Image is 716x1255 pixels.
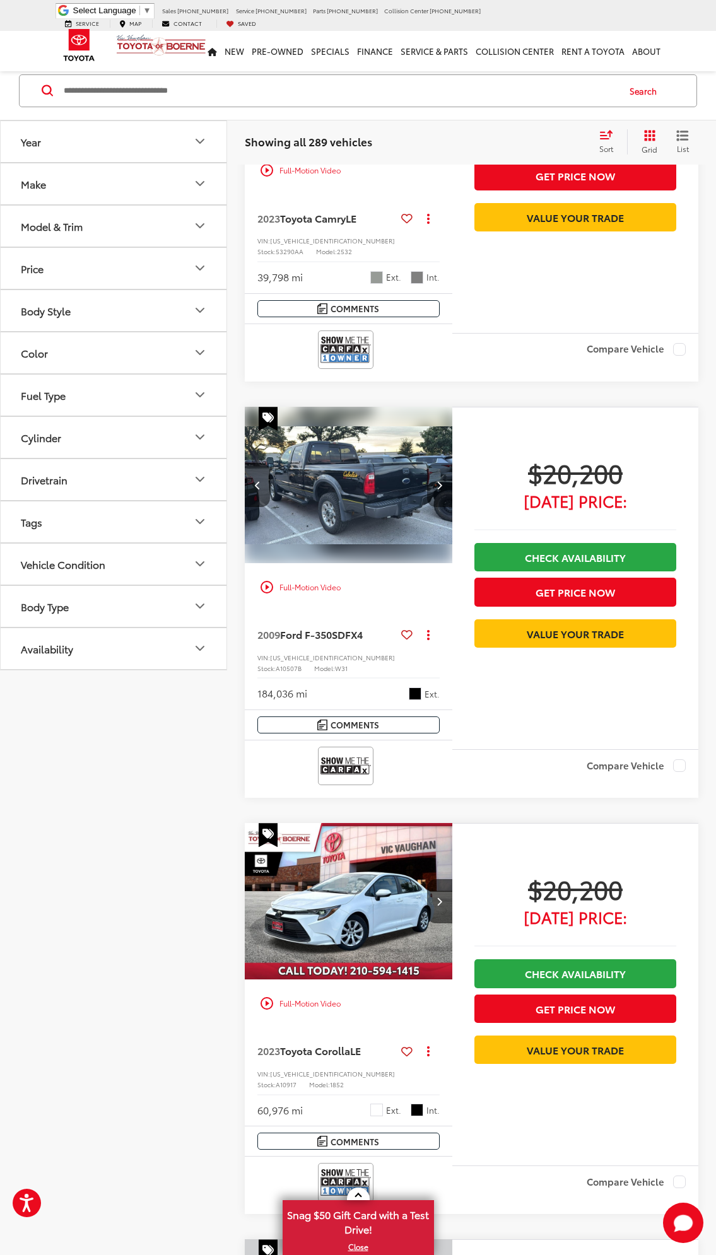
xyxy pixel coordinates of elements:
button: ColorColor [1,332,228,373]
div: Color [21,347,48,359]
div: Body Style [21,305,71,317]
div: Body Type [192,599,208,614]
a: Select Language​ [73,6,151,15]
span: Service [76,19,99,27]
button: MakeMake [1,163,228,204]
button: Previous image [245,463,270,507]
div: 184,036 mi [257,686,307,701]
button: YearYear [1,121,228,162]
button: List View [667,129,698,155]
a: Map [110,20,151,28]
button: Actions [418,1040,440,1062]
div: 2009 Ford F-350SD FX4 3 [244,407,454,563]
span: 1852 [330,1080,344,1089]
span: Comments [331,303,379,315]
div: 60,976 mi [257,1103,303,1118]
input: Search by Make, Model, or Keyword [62,76,618,106]
span: Model: [309,1080,330,1089]
div: Body Style [192,303,208,318]
span: LE [346,211,356,225]
button: Next image [427,879,452,923]
a: Value Your Trade [474,203,676,231]
span: Model: [314,663,335,673]
span: [PHONE_NUMBER] [327,6,378,15]
button: Comments [257,716,440,733]
a: Check Availability [474,959,676,988]
div: Vehicle Condition [21,558,105,570]
a: 2023 Toyota Corolla LE2023 Toyota Corolla LE2023 Toyota Corolla LE2023 Toyota Corolla LE [244,823,454,979]
div: Drivetrain [192,472,208,487]
span: Showing all 289 vehicles [245,134,372,149]
button: DrivetrainDrivetrain [1,459,228,500]
span: Sort [599,143,613,154]
a: Rent a Toyota [558,31,628,71]
span: Collision Center [384,6,428,15]
span: A10507B [276,663,302,673]
a: Service [56,20,109,28]
span: Map [129,19,141,27]
span: $20,200 [474,873,676,904]
button: TagsTags [1,501,228,542]
div: Availability [192,641,208,657]
span: VIN: [257,1069,270,1078]
span: 2023 [257,211,280,225]
button: Get Price Now [474,578,676,606]
span: ▼ [143,6,151,15]
img: CarFax One Owner [320,333,371,366]
button: Next image [427,463,452,507]
span: Ext. [425,688,440,700]
img: Comments [317,1136,327,1147]
span: [PHONE_NUMBER] [255,6,307,15]
span: Toyota Corolla [280,1043,350,1058]
img: Comments [317,303,327,314]
label: Compare Vehicle [587,343,686,356]
span: A10917 [276,1080,296,1089]
span: Special [259,407,278,431]
img: 2023 Toyota Corolla LE [244,823,454,980]
div: Year [21,136,41,148]
a: Home [204,31,221,71]
span: VIN: [257,653,270,662]
span: Stock: [257,1080,276,1089]
button: Select sort value [593,129,627,155]
span: Special [259,823,278,847]
span: Service [236,6,254,15]
a: 2023Toyota CamryLE [257,211,396,225]
span: Grid [642,144,657,155]
label: Compare Vehicle [587,1176,686,1188]
div: Model & Trim [192,219,208,234]
div: Price [192,261,208,276]
span: [PHONE_NUMBER] [177,6,228,15]
div: Cylinder [21,431,61,443]
span: Contact [173,19,202,27]
div: Tags [21,516,42,528]
button: Toggle Chat Window [663,1203,703,1243]
button: Actions [418,207,440,230]
span: [DATE] Price: [474,911,676,923]
span: Sales [162,6,176,15]
span: Black [411,1104,423,1116]
a: Specials [307,31,353,71]
div: Year [192,134,208,149]
div: Drivetrain [21,474,67,486]
span: Int. [426,271,440,283]
button: Comments [257,1133,440,1150]
span: Ext. [386,271,401,283]
span: Model: [316,247,337,256]
span: [US_VEHICLE_IDENTIFICATION_NUMBER] [270,1069,395,1078]
div: Price [21,262,44,274]
span: dropdown dots [427,1046,430,1056]
div: 2023 Toyota Corolla LE 0 [244,823,454,979]
a: Value Your Trade [474,1036,676,1064]
button: Fuel TypeFuel Type [1,375,228,416]
span: Celestial Silver Metallic [370,271,383,284]
a: 2023Toyota CorollaLE [257,1044,396,1058]
span: Saved [238,19,256,27]
span: 2023 [257,1043,280,1058]
span: 53290AA [276,247,303,256]
span: Select Language [73,6,136,15]
button: Grid View [627,129,667,155]
a: My Saved Vehicles [216,20,266,28]
div: Make [21,178,46,190]
span: Snag $50 Gift Card with a Test Drive! [284,1201,433,1240]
